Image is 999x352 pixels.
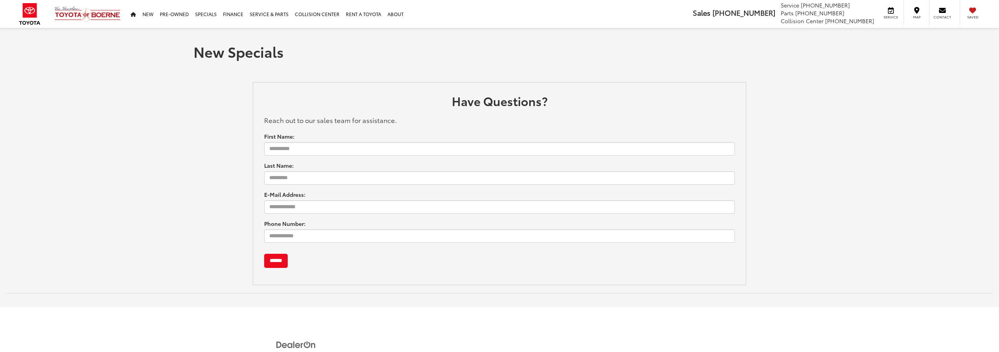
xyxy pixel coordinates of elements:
span: Saved [964,15,981,20]
span: Map [908,15,925,20]
label: Phone Number: [264,220,305,227]
h2: Have Questions? [264,94,735,111]
p: Reach out to our sales team for assistance. [264,115,735,125]
label: E-Mail Address: [264,191,305,198]
span: Sales [693,7,710,18]
h1: New Specials [194,44,806,59]
img: DealerOn [276,341,316,349]
span: Contact [933,15,951,20]
a: DealerOn [276,340,316,348]
span: [PHONE_NUMBER] [801,1,850,9]
span: [PHONE_NUMBER] [712,7,775,18]
span: Service [882,15,900,20]
span: [PHONE_NUMBER] [825,17,874,25]
span: [PHONE_NUMBER] [795,9,844,17]
label: Last Name: [264,161,294,169]
img: Vic Vaughan Toyota of Boerne [54,6,121,22]
label: First Name: [264,132,294,140]
span: Parts [781,9,794,17]
span: Service [781,1,799,9]
span: Collision Center [781,17,824,25]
